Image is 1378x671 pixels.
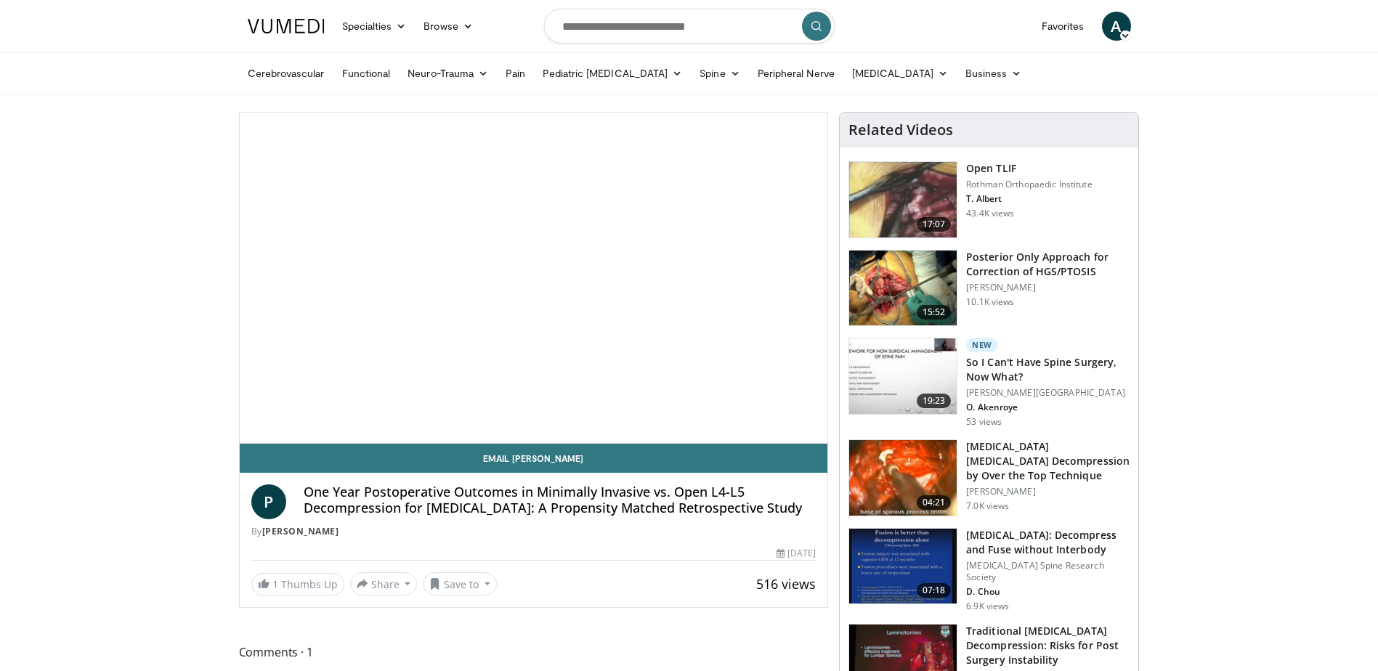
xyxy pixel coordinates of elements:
[966,250,1130,279] h3: Posterior Only Approach for Correction of HGS/PTOSIS
[239,59,333,88] a: Cerebrovascular
[843,59,957,88] a: [MEDICAL_DATA]
[544,9,835,44] input: Search topics, interventions
[966,193,1092,205] p: T. Albert
[251,484,286,519] a: P
[917,495,952,510] span: 04:21
[749,59,843,88] a: Peripheral Nerve
[333,59,400,88] a: Functional
[849,162,957,237] img: 87433_0000_3.png.150x105_q85_crop-smart_upscale.jpg
[239,643,829,662] span: Comments 1
[240,113,828,444] video-js: Video Player
[415,12,482,41] a: Browse
[966,208,1014,219] p: 43.4K views
[304,484,816,516] h4: One Year Postoperative Outcomes in Minimally Invasive vs. Open L4-L5 Decompression for [MEDICAL_D...
[848,528,1130,612] a: 07:18 [MEDICAL_DATA]: Decompress and Fuse without Interbody [MEDICAL_DATA] Spine Research Society...
[350,572,418,595] button: Share
[957,59,1031,88] a: Business
[399,59,497,88] a: Neuro-Trauma
[848,439,1130,516] a: 04:21 [MEDICAL_DATA] [MEDICAL_DATA] Decompression by Over the Top Technique [PERSON_NAME] 7.0K views
[848,121,953,139] h4: Related Videos
[497,59,534,88] a: Pain
[240,444,828,473] a: Email [PERSON_NAME]
[966,402,1130,413] p: O. Akenroye
[777,547,816,560] div: [DATE]
[917,305,952,320] span: 15:52
[251,525,816,538] div: By
[966,624,1130,667] h3: Traditional [MEDICAL_DATA] Decompression: Risks for Post Surgery Instability
[1102,12,1131,41] a: A
[966,282,1130,293] p: [PERSON_NAME]
[966,416,1002,428] p: 53 views
[966,387,1130,399] p: [PERSON_NAME][GEOGRAPHIC_DATA]
[966,338,998,352] p: New
[917,583,952,598] span: 07:18
[966,601,1009,612] p: 6.9K views
[423,572,497,595] button: Save to
[848,338,1130,428] a: 19:23 New So I Can't Have Spine Surgery, Now What? [PERSON_NAME][GEOGRAPHIC_DATA] O. Akenroye 53 ...
[251,573,344,595] a: 1 Thumbs Up
[966,355,1130,384] h3: So I Can't Have Spine Surgery, Now What?
[966,296,1014,308] p: 10.1K views
[966,560,1130,583] p: [MEDICAL_DATA] Spine Research Society
[966,500,1009,512] p: 7.0K views
[966,161,1092,176] h3: Open TLIF
[272,577,278,591] span: 1
[966,439,1130,483] h3: [MEDICAL_DATA] [MEDICAL_DATA] Decompression by Over the Top Technique
[756,575,816,593] span: 516 views
[966,528,1130,557] h3: [MEDICAL_DATA]: Decompress and Fuse without Interbody
[262,525,339,537] a: [PERSON_NAME]
[1033,12,1093,41] a: Favorites
[849,338,957,414] img: c4373fc0-6c06-41b5-9b74-66e3a29521fb.150x105_q85_crop-smart_upscale.jpg
[966,586,1130,598] p: D. Chou
[248,19,325,33] img: VuMedi Logo
[849,440,957,516] img: 5bc800f5-1105-408a-bbac-d346e50c89d5.150x105_q85_crop-smart_upscale.jpg
[333,12,416,41] a: Specialties
[849,251,957,326] img: AMFAUBLRvnRX8J4n4xMDoxOjByO_JhYE.150x105_q85_crop-smart_upscale.jpg
[917,394,952,408] span: 19:23
[966,179,1092,190] p: Rothman Orthopaedic Institute
[691,59,748,88] a: Spine
[966,486,1130,497] p: [PERSON_NAME]
[534,59,691,88] a: Pediatric [MEDICAL_DATA]
[848,250,1130,327] a: 15:52 Posterior Only Approach for Correction of HGS/PTOSIS [PERSON_NAME] 10.1K views
[849,529,957,604] img: 97801bed-5de1-4037-bed6-2d7170b090cf.150x105_q85_crop-smart_upscale.jpg
[917,217,952,232] span: 17:07
[848,161,1130,238] a: 17:07 Open TLIF Rothman Orthopaedic Institute T. Albert 43.4K views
